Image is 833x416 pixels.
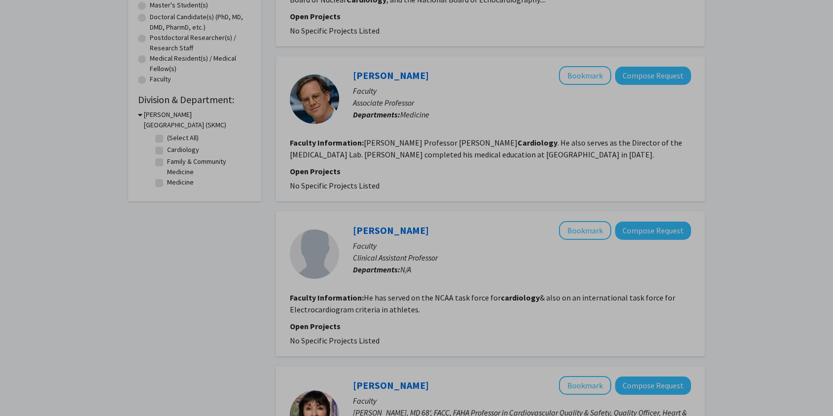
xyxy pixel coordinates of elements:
[290,181,380,190] span: No Specific Projects Listed
[144,110,251,130] h3: [PERSON_NAME][GEOGRAPHIC_DATA] (SKMC)
[290,293,675,314] fg-read-more: He has served on the NCAA task force for & also on an international task force for Electrocardiog...
[167,177,194,188] label: Medicine
[501,293,540,303] b: cardiology
[138,94,251,106] h2: Division & Department:
[167,145,199,155] label: Cardiology
[615,377,691,395] button: Compose Request to Ileana Pina
[7,372,42,409] iframe: Chat
[400,265,411,274] span: N/A
[353,110,400,119] b: Departments:
[353,69,429,81] a: [PERSON_NAME]
[167,133,199,143] label: (Select All)
[353,97,691,109] p: Associate Professor
[167,156,249,177] label: Family & Community Medicine
[290,138,682,159] fg-read-more: [PERSON_NAME] Professor [PERSON_NAME] . He also serves as the Director of the [MEDICAL_DATA] Lab....
[353,85,691,97] p: Faculty
[615,222,691,240] button: Compose Request to David Shipon
[353,265,400,274] b: Departments:
[290,165,691,177] p: Open Projects
[353,240,691,252] p: Faculty
[559,221,611,240] button: Add David Shipon to Bookmarks
[150,53,251,74] label: Medical Resident(s) / Medical Fellow(s)
[559,376,611,395] button: Add Ileana Pina to Bookmarks
[290,10,691,22] p: Open Projects
[290,336,380,345] span: No Specific Projects Listed
[615,67,691,85] button: Compose Request to Michael Savage
[150,33,251,53] label: Postdoctoral Researcher(s) / Research Staff
[290,26,380,36] span: No Specific Projects Listed
[150,12,251,33] label: Doctoral Candidate(s) (PhD, MD, DMD, PharmD, etc.)
[290,293,364,303] b: Faculty Information:
[353,395,691,407] p: Faculty
[400,110,429,119] span: Medicine
[518,138,557,148] b: Cardiology
[290,320,691,332] p: Open Projects
[353,252,691,264] p: Clinical Assistant Professor
[353,224,429,236] a: [PERSON_NAME]
[290,138,364,148] b: Faculty Information:
[559,66,611,85] button: Add Michael Savage to Bookmarks
[150,74,171,84] label: Faculty
[353,379,429,391] a: [PERSON_NAME]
